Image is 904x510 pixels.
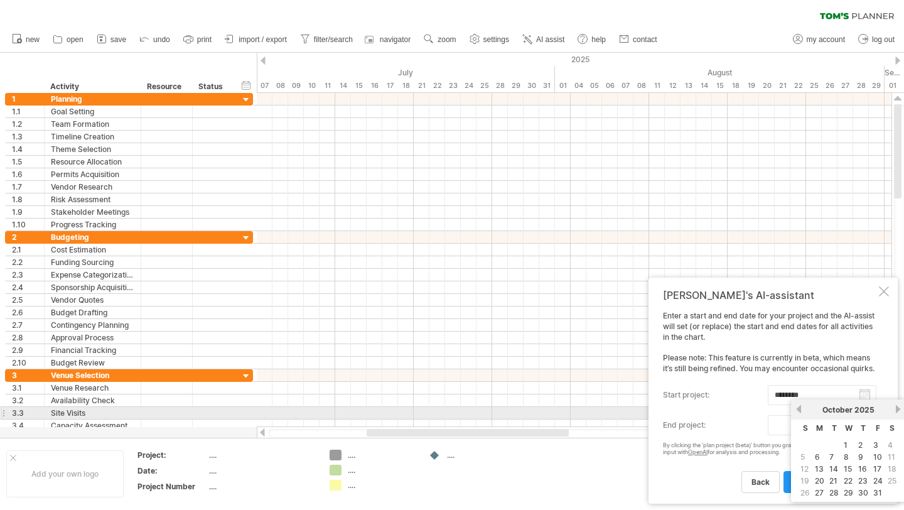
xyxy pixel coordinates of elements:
a: my account [790,31,849,48]
div: Friday, 18 July 2025 [398,79,414,92]
div: Wednesday, 30 July 2025 [524,79,539,92]
span: 25 [886,475,898,487]
div: Tuesday, 22 July 2025 [429,79,445,92]
div: Budget Drafting [51,307,134,318]
div: .... [348,480,416,491]
a: 9 [857,451,864,463]
span: 4 [886,439,894,451]
div: Friday, 8 August 2025 [633,79,649,92]
td: this is a weekend day [799,487,812,498]
div: 1 [12,93,44,105]
td: this is a weekend day [886,440,898,450]
div: 2.6 [12,307,44,318]
div: 1.8 [12,193,44,205]
div: Budget Review [51,357,134,369]
div: Resource Allocation [51,156,134,168]
a: 16 [857,463,868,475]
a: 2 [857,439,864,451]
div: Wednesday, 27 August 2025 [837,79,853,92]
a: previous [794,404,804,414]
div: Monday, 1 September 2025 [885,79,900,92]
span: 12 [799,463,810,475]
div: Monday, 14 July 2025 [335,79,351,92]
div: Enter a start and end date for your project and the AI-assist will set (or replace) the start and... [663,311,876,492]
div: Site Visits [51,407,134,419]
div: Wednesday, 20 August 2025 [759,79,775,92]
div: Status [198,80,226,93]
div: Tuesday, 19 August 2025 [743,79,759,92]
span: October [822,405,853,415]
div: Sponsorship Acquisition [51,281,134,293]
div: Financial Tracking [51,344,134,356]
a: print [180,31,215,48]
div: Tuesday, 29 July 2025 [508,79,524,92]
div: Friday, 11 July 2025 [320,79,335,92]
span: Sunday [803,423,808,433]
div: 3 [12,369,44,381]
span: settings [483,35,509,44]
div: 1.6 [12,168,44,180]
div: August 2025 [555,66,885,79]
span: filter/search [314,35,353,44]
span: Saturday [890,423,895,433]
label: end project: [663,415,768,435]
div: 1.2 [12,118,44,130]
div: Thursday, 17 July 2025 [382,79,398,92]
span: log out [872,35,895,44]
div: Vendor Research [51,181,134,193]
td: this is a weekend day [886,452,898,462]
span: Thursday [861,423,866,433]
span: 18 [886,463,898,475]
div: 2.8 [12,332,44,344]
a: log out [855,31,898,48]
div: Thursday, 31 July 2025 [539,79,555,92]
div: Friday, 1 August 2025 [555,79,571,92]
div: Add your own logo [6,450,124,497]
a: 17 [872,463,883,475]
a: settings [466,31,513,48]
div: Date: [137,465,207,476]
div: Thursday, 24 July 2025 [461,79,476,92]
div: 2.1 [12,244,44,256]
a: zoom [421,31,460,48]
a: 10 [872,451,883,463]
div: 2 [12,231,44,243]
div: Project: [137,450,207,460]
a: 30 [857,487,869,499]
div: Wednesday, 16 July 2025 [367,79,382,92]
div: Thursday, 7 August 2025 [618,79,633,92]
a: 22 [842,475,854,487]
span: Friday [876,423,880,433]
div: Tuesday, 5 August 2025 [586,79,602,92]
a: OpenAI [688,448,708,455]
div: Tuesday, 8 July 2025 [272,79,288,92]
a: 20 [814,475,826,487]
div: Funding Sourcing [51,256,134,268]
div: 2.9 [12,344,44,356]
div: 3.2 [12,394,44,406]
div: 2.2 [12,256,44,268]
div: Project Number [137,481,207,492]
a: AI assist [519,31,568,48]
div: Activity [50,80,134,93]
div: Monday, 11 August 2025 [649,79,665,92]
a: save [94,31,130,48]
span: 26 [799,487,811,499]
div: 3.4 [12,420,44,431]
div: Contingency Planning [51,319,134,331]
div: Approval Process [51,332,134,344]
div: Stakeholder Meetings [51,206,134,218]
div: Tuesday, 26 August 2025 [822,79,837,92]
a: 31 [872,487,883,499]
div: .... [348,465,416,475]
a: contact [616,31,661,48]
div: Venue Selection [51,369,134,381]
div: Wednesday, 13 August 2025 [681,79,696,92]
div: Permits Acquisition [51,168,134,180]
div: 1.3 [12,131,44,143]
a: 27 [814,487,825,499]
div: By clicking the 'plan project (beta)' button you grant us permission to share your input with for... [663,442,876,456]
a: new [9,31,43,48]
div: 1.4 [12,143,44,155]
a: navigator [363,31,414,48]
